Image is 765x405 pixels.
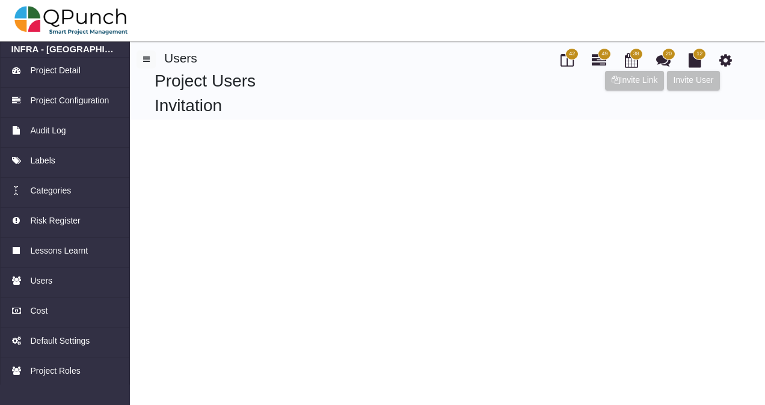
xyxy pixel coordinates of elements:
a: 49 [592,58,606,67]
i: Calendar [625,53,638,67]
button: Invite User [667,71,720,90]
span: Project Configuration [30,94,109,107]
span: 49 [601,50,607,58]
span: Risk Register [30,215,80,227]
img: qpunch-sp.fa6292f.png [14,2,128,38]
span: Labels [30,154,55,167]
button: Invite Link [605,71,664,90]
h4: Users [137,50,756,65]
span: Lessons Learnt [30,245,88,257]
span: Project Detail [30,64,80,77]
span: Cost [30,305,48,317]
span: 20 [666,50,672,58]
span: 42 [569,50,575,58]
i: Document Library [689,53,701,67]
span: Default Settings [30,335,90,347]
h2: Project Users [155,71,423,91]
span: Project Roles [30,365,80,377]
span: Users [30,275,52,287]
i: Punch Discussion [656,53,671,67]
span: Categories [30,184,71,197]
h2: Invitation [155,96,720,116]
span: 38 [633,50,639,58]
span: Audit Log [30,124,66,137]
i: Board [561,53,574,67]
span: 12 [696,50,702,58]
a: INFRA - [GEOGRAPHIC_DATA] Google [11,44,119,55]
i: Gantt [592,53,606,67]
